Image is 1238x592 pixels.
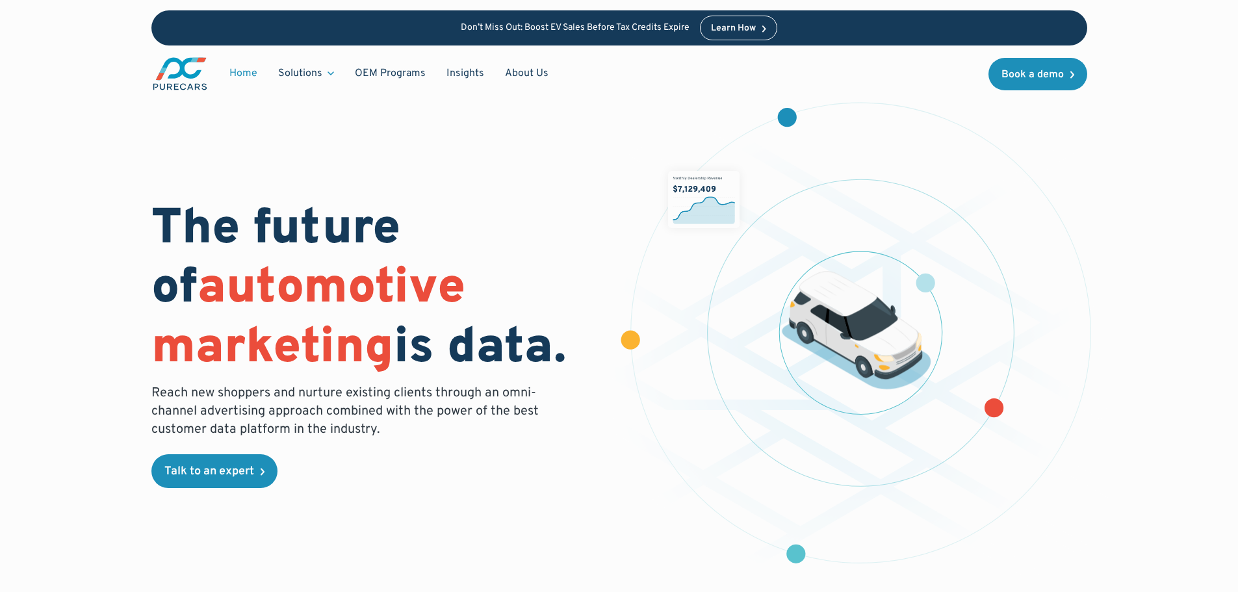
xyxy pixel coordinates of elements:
a: Insights [436,61,495,86]
a: About Us [495,61,559,86]
p: Reach new shoppers and nurture existing clients through an omni-channel advertising approach comb... [151,384,547,439]
a: Talk to an expert [151,454,277,488]
span: automotive marketing [151,258,465,380]
img: illustration of a vehicle [782,271,931,389]
div: Solutions [268,61,344,86]
div: Book a demo [1001,70,1064,80]
a: Home [219,61,268,86]
h1: The future of is data. [151,201,604,379]
p: Don’t Miss Out: Boost EV Sales Before Tax Credits Expire [461,23,690,34]
div: Solutions [278,66,322,81]
a: main [151,56,209,92]
img: chart showing monthly dealership revenue of $7m [668,171,740,228]
a: Learn How [700,16,777,40]
div: Learn How [711,24,756,33]
a: Book a demo [988,58,1087,90]
div: Talk to an expert [164,466,254,478]
a: OEM Programs [344,61,436,86]
img: purecars logo [151,56,209,92]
